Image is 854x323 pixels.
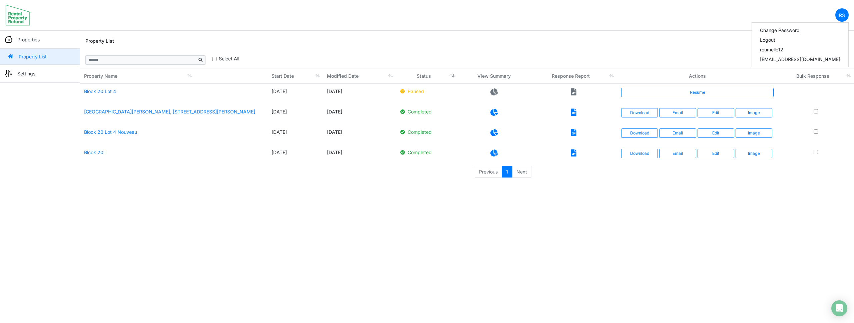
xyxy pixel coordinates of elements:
[831,300,847,316] div: Open Intercom Messenger
[502,166,512,178] a: 1
[84,109,255,114] a: [GEOGRAPHIC_DATA][PERSON_NAME], [STREET_ADDRESS][PERSON_NAME]
[85,38,114,44] h6: Property List
[736,108,772,117] button: Image
[621,108,658,117] a: Download
[323,68,396,84] th: Modified Date: activate to sort column ascending
[268,84,323,104] td: [DATE]
[736,128,772,138] button: Image
[400,108,454,115] p: Completed
[617,68,778,84] th: Actions
[5,4,32,26] img: spp logo
[17,36,40,43] p: Properties
[778,68,854,84] th: Bulk Response: activate to sort column ascending
[400,149,454,156] p: Completed
[621,149,658,158] a: Download
[400,88,454,95] p: Paused
[752,35,848,45] a: Logout
[659,128,696,138] button: Email
[84,88,116,94] a: Block 20 Lot 4
[323,124,396,145] td: [DATE]
[268,145,323,165] td: [DATE]
[85,55,196,65] input: Sizing example input
[396,68,458,84] th: Status: activate to sort column ascending
[458,68,530,84] th: View Summary
[323,145,396,165] td: [DATE]
[621,128,658,138] a: Download
[659,149,696,158] button: Email
[17,70,35,77] p: Settings
[621,88,774,97] a: Resume
[839,12,845,19] p: RS
[268,104,323,124] td: [DATE]
[323,84,396,104] td: [DATE]
[84,129,137,135] a: Block 20 Lot 4 Nouveau
[698,149,734,158] a: Edit
[752,25,848,35] a: Change Password
[530,68,617,84] th: Response Report: activate to sort column ascending
[5,36,12,43] img: sidemenu_properties.png
[752,22,849,67] div: RS
[268,124,323,145] td: [DATE]
[698,128,734,138] a: Edit
[659,108,696,117] button: Email
[268,68,323,84] th: Start Date: activate to sort column ascending
[835,8,849,22] a: RS
[80,68,268,84] th: Property Name: activate to sort column ascending
[323,104,396,124] td: [DATE]
[219,55,239,62] label: Select All
[84,149,103,155] a: Blcok 20
[698,108,734,117] a: Edit
[5,70,12,77] img: sidemenu_settings.png
[736,149,772,158] button: Image
[400,128,454,135] p: Completed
